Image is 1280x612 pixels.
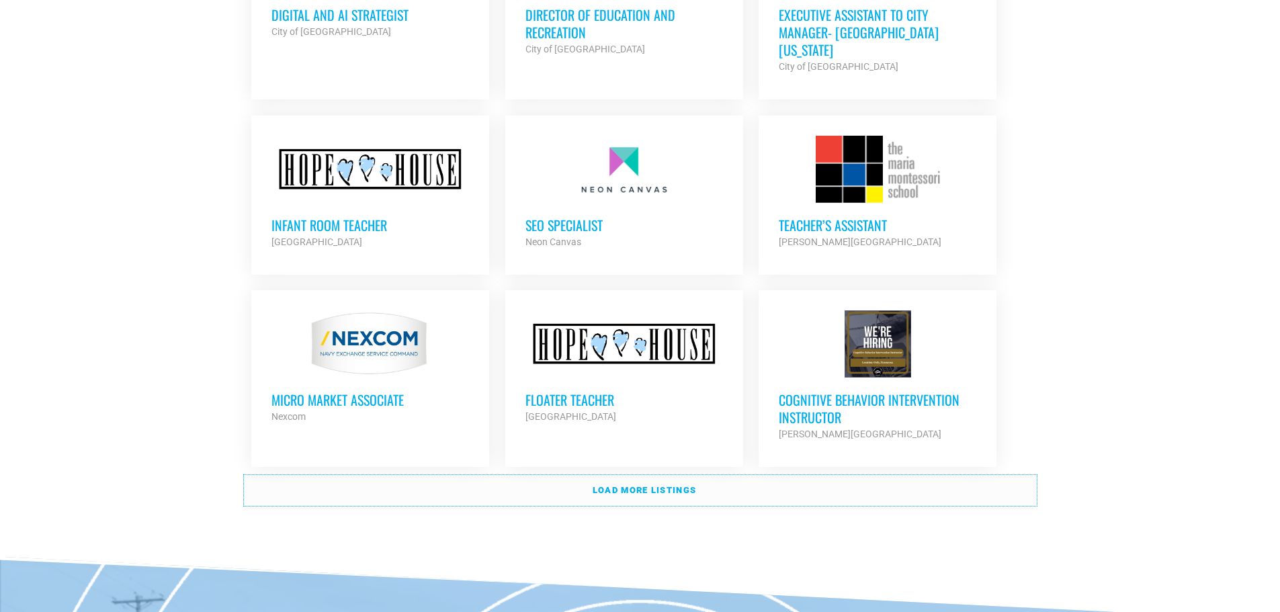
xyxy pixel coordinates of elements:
[779,216,976,234] h3: Teacher’s Assistant
[525,6,723,41] h3: Director of Education and Recreation
[251,116,489,270] a: Infant Room Teacher [GEOGRAPHIC_DATA]
[271,26,391,37] strong: City of [GEOGRAPHIC_DATA]
[759,116,996,270] a: Teacher’s Assistant [PERSON_NAME][GEOGRAPHIC_DATA]
[271,391,469,408] h3: Micro Market Associate
[251,290,489,445] a: Micro Market Associate Nexcom
[779,61,898,72] strong: City of [GEOGRAPHIC_DATA]
[271,216,469,234] h3: Infant Room Teacher
[271,236,362,247] strong: [GEOGRAPHIC_DATA]
[779,429,941,439] strong: [PERSON_NAME][GEOGRAPHIC_DATA]
[525,44,645,54] strong: City of [GEOGRAPHIC_DATA]
[271,6,469,24] h3: Digital and AI Strategist
[525,216,723,234] h3: SEO Specialist
[525,411,616,422] strong: [GEOGRAPHIC_DATA]
[779,391,976,426] h3: Cognitive Behavior Intervention Instructor
[759,290,996,462] a: Cognitive Behavior Intervention Instructor [PERSON_NAME][GEOGRAPHIC_DATA]
[779,6,976,58] h3: Executive Assistant to City Manager- [GEOGRAPHIC_DATA] [US_STATE]
[525,236,581,247] strong: Neon Canvas
[244,475,1037,506] a: Load more listings
[593,485,696,495] strong: Load more listings
[271,411,306,422] strong: Nexcom
[505,116,743,270] a: SEO Specialist Neon Canvas
[505,290,743,445] a: Floater Teacher [GEOGRAPHIC_DATA]
[525,391,723,408] h3: Floater Teacher
[779,236,941,247] strong: [PERSON_NAME][GEOGRAPHIC_DATA]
